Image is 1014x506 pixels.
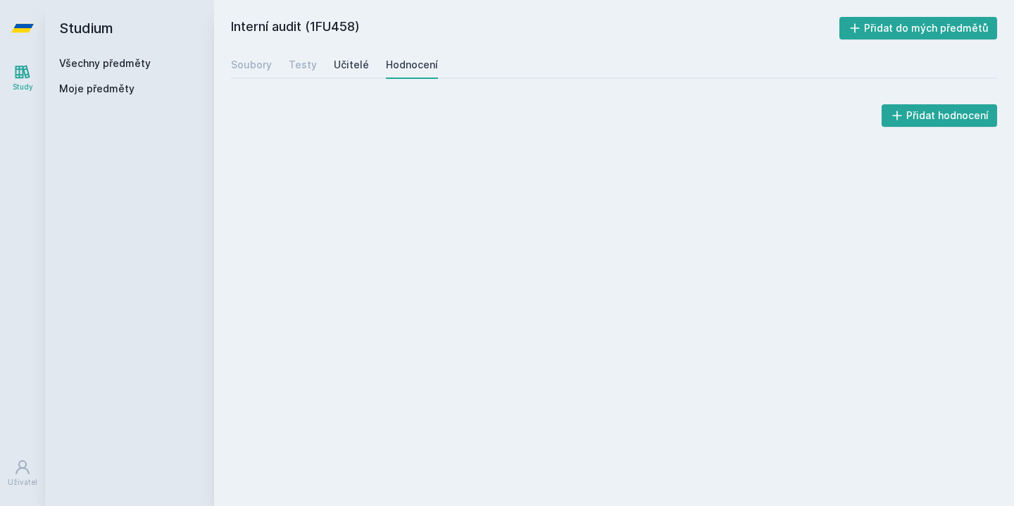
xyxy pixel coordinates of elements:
[59,57,151,69] a: Všechny předměty
[3,56,42,99] a: Study
[289,58,317,72] div: Testy
[59,82,134,96] span: Moje předměty
[386,51,438,79] a: Hodnocení
[3,452,42,495] a: Uživatel
[289,51,317,79] a: Testy
[334,51,369,79] a: Učitelé
[334,58,369,72] div: Učitelé
[839,17,998,39] button: Přidat do mých předmětů
[231,58,272,72] div: Soubory
[13,82,33,92] div: Study
[8,477,37,488] div: Uživatel
[882,104,998,127] button: Přidat hodnocení
[386,58,438,72] div: Hodnocení
[231,51,272,79] a: Soubory
[231,17,839,39] h2: Interní audit (1FU458)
